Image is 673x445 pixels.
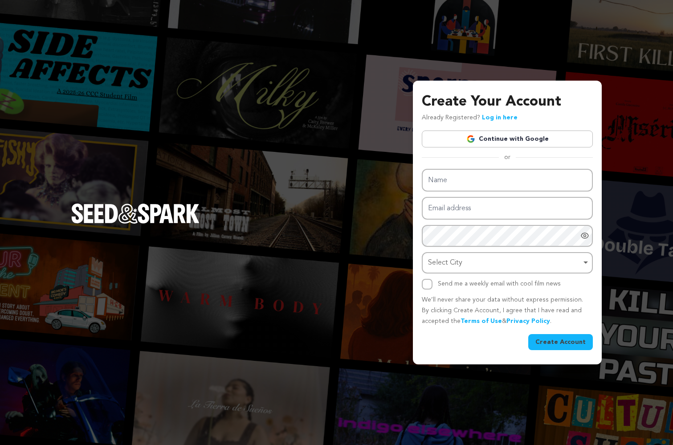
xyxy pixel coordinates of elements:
a: Continue with Google [422,131,593,147]
span: or [499,153,516,162]
img: Seed&Spark Logo [71,204,200,223]
a: Privacy Policy [506,318,550,324]
h3: Create Your Account [422,91,593,113]
button: Create Account [528,334,593,350]
a: Show password as plain text. Warning: this will display your password on the screen. [580,231,589,240]
input: Email address [422,197,593,220]
p: Already Registered? [422,113,518,123]
div: Select City [428,257,581,269]
a: Log in here [482,114,518,121]
img: Google logo [466,135,475,143]
p: We’ll never share your data without express permission. By clicking Create Account, I agree that ... [422,295,593,327]
label: Send me a weekly email with cool film news [438,281,561,287]
input: Name [422,169,593,192]
a: Seed&Spark Homepage [71,204,200,241]
a: Terms of Use [461,318,502,324]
